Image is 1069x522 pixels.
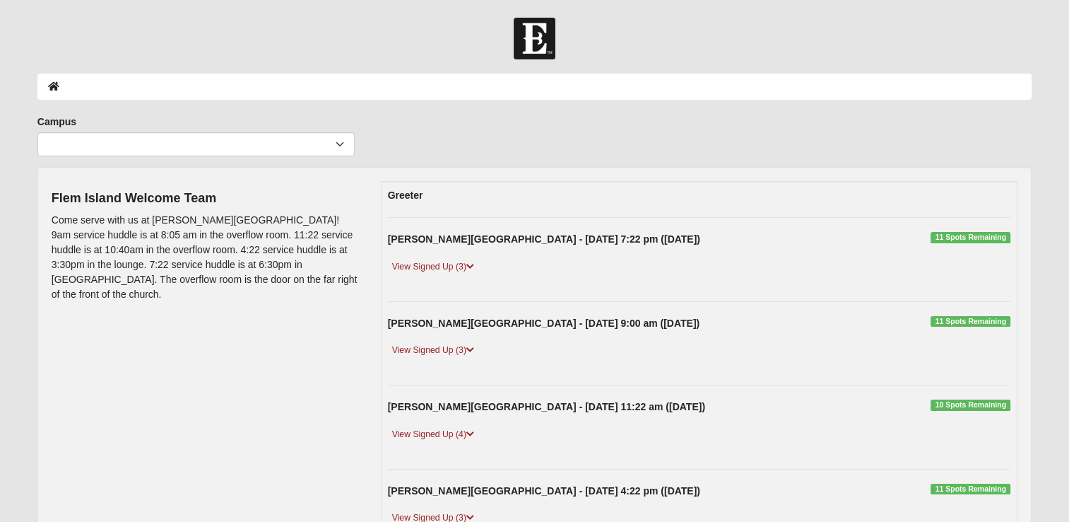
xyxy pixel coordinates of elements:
[52,213,360,302] p: Come serve with us at [PERSON_NAME][GEOGRAPHIC_DATA]! 9am service huddle is at 8:05 am in the ove...
[514,18,555,59] img: Church of Eleven22 Logo
[388,427,478,442] a: View Signed Up (4)
[37,115,76,129] label: Campus
[931,400,1010,411] span: 10 Spots Remaining
[388,343,478,358] a: View Signed Up (3)
[388,485,700,497] strong: [PERSON_NAME][GEOGRAPHIC_DATA] - [DATE] 4:22 pm ([DATE])
[388,318,700,329] strong: [PERSON_NAME][GEOGRAPHIC_DATA] - [DATE] 9:00 am ([DATE])
[931,316,1010,327] span: 11 Spots Remaining
[52,191,360,207] h4: Flem Island Welcome Team
[931,484,1010,495] span: 11 Spots Remaining
[388,260,478,274] a: View Signed Up (3)
[388,401,705,412] strong: [PERSON_NAME][GEOGRAPHIC_DATA] - [DATE] 11:22 am ([DATE])
[931,232,1010,243] span: 11 Spots Remaining
[388,233,700,245] strong: [PERSON_NAME][GEOGRAPHIC_DATA] - [DATE] 7:22 pm ([DATE])
[388,190,423,201] strong: Greeter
